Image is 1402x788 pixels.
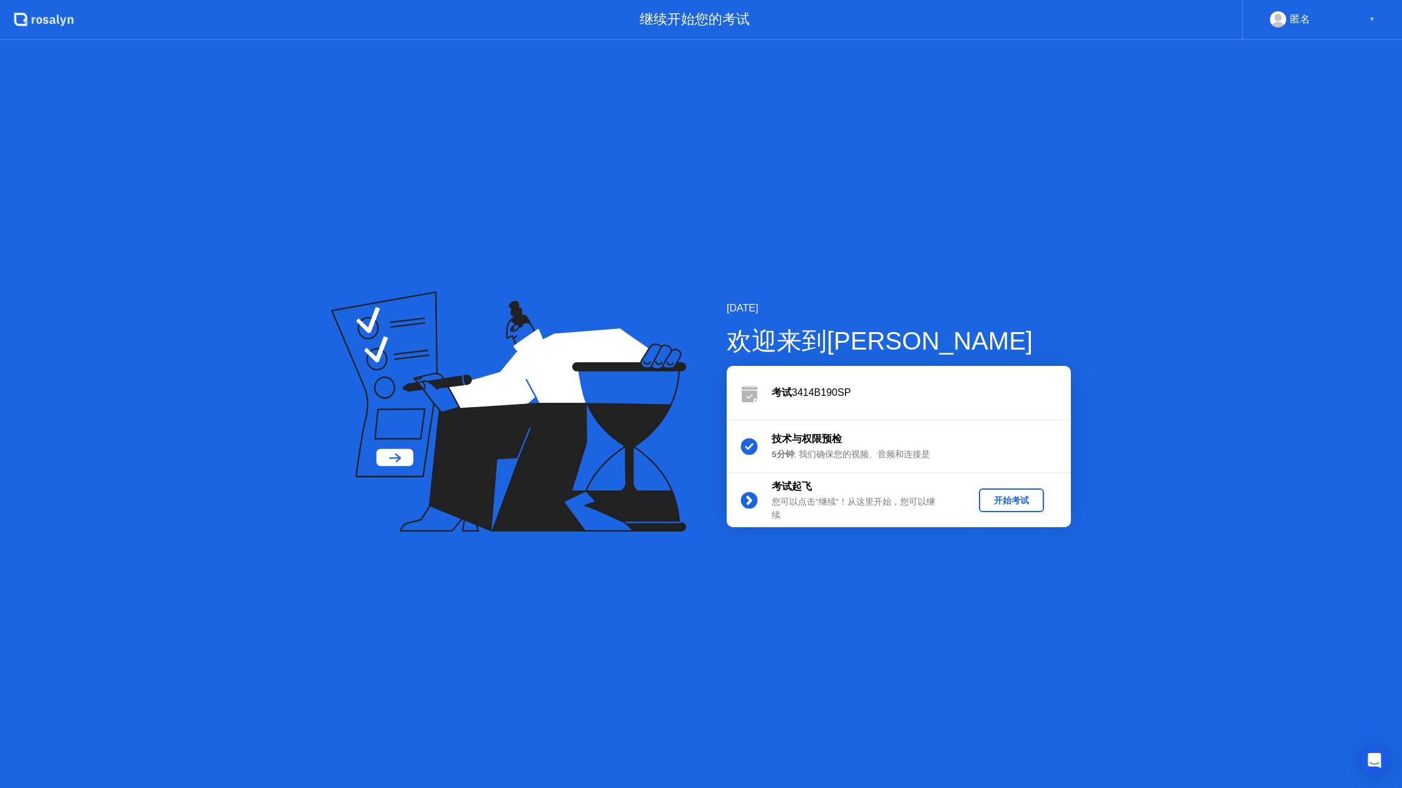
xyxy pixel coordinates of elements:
[1290,11,1310,28] div: 匿名
[772,433,842,444] b: 技术与权限预检
[984,495,1039,507] div: 开始考试
[772,450,794,459] b: 5分钟
[979,488,1044,512] button: 开始考试
[772,481,812,492] b: 考试起飞
[1369,11,1375,28] div: ▼
[772,496,952,522] div: 您可以点击”继续”！从这里开始，您可以继续
[772,387,792,398] b: 考试
[727,322,1071,360] div: 欢迎来到[PERSON_NAME]
[772,448,952,461] div: : 我们确保您的视频、音频和连接是
[772,385,1071,400] div: 3414B190SP
[1359,745,1389,775] div: Open Intercom Messenger
[727,301,1071,316] div: [DATE]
